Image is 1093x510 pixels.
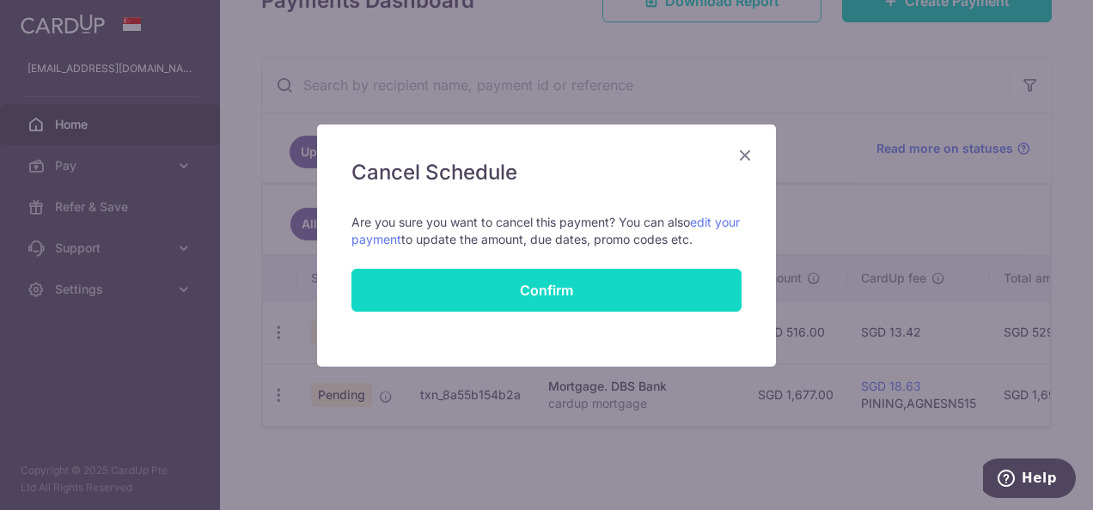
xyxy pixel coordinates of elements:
h5: Cancel Schedule [351,159,742,186]
button: Close [735,145,755,166]
p: Are you sure you want to cancel this payment? You can also to update the amount, due dates, promo... [351,214,742,248]
button: Confirm [351,269,742,312]
iframe: Opens a widget where you can find more information [983,458,1076,501]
